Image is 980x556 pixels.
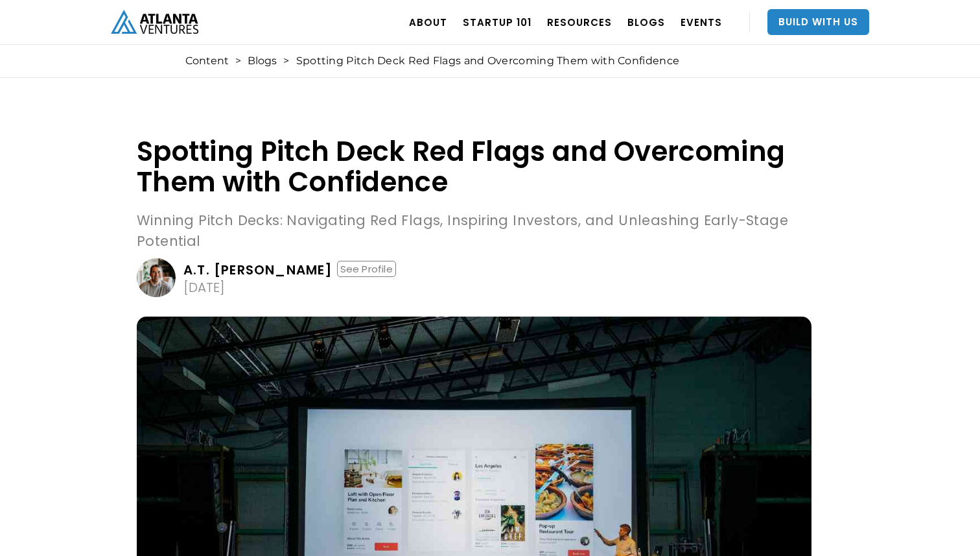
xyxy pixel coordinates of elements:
[185,54,229,67] a: Content
[235,54,241,67] div: >
[183,263,333,276] div: A.T. [PERSON_NAME]
[767,9,869,35] a: Build With Us
[337,261,396,277] div: See Profile
[463,4,531,40] a: Startup 101
[627,4,665,40] a: BLOGS
[409,4,447,40] a: ABOUT
[137,136,811,197] h1: Spotting Pitch Deck Red Flags and Overcoming Them with Confidence
[137,210,811,252] p: Winning Pitch Decks: Navigating Red Flags, Inspiring Investors, and Unleashing Early-Stage Potential
[248,54,277,67] a: Blogs
[547,4,612,40] a: RESOURCES
[137,258,811,297] a: A.T. [PERSON_NAME]See Profile[DATE]
[296,54,680,67] div: Spotting Pitch Deck Red Flags and Overcoming Them with Confidence
[283,54,289,67] div: >
[681,4,722,40] a: EVENTS
[183,281,225,294] div: [DATE]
